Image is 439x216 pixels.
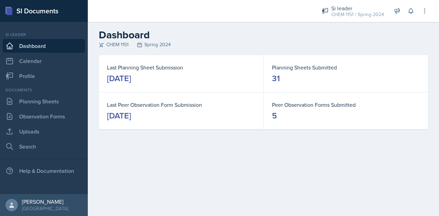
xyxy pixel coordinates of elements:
[3,31,85,38] div: Si leader
[272,63,420,72] dt: Planning Sheets Submitted
[3,164,85,178] div: Help & Documentation
[107,63,255,72] dt: Last Planning Sheet Submission
[331,11,384,18] div: CHEM 1151 / Spring 2024
[272,73,280,84] div: 31
[3,110,85,123] a: Observation Forms
[272,101,420,109] dt: Peer Observation Forms Submitted
[107,101,255,109] dt: Last Peer Observation Form Submission
[3,39,85,53] a: Dashboard
[3,87,85,93] div: Documents
[331,4,384,12] div: Si leader
[107,73,131,84] div: [DATE]
[107,110,131,121] div: [DATE]
[99,41,428,48] div: CHEM 1151 Spring 2024
[22,198,68,205] div: [PERSON_NAME]
[99,29,428,41] h2: Dashboard
[3,140,85,153] a: Search
[3,54,85,68] a: Calendar
[22,205,68,212] div: [GEOGRAPHIC_DATA]
[3,94,85,108] a: Planning Sheets
[3,125,85,138] a: Uploads
[272,110,277,121] div: 5
[3,69,85,83] a: Profile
